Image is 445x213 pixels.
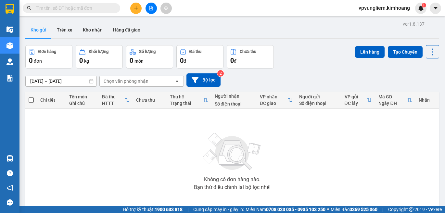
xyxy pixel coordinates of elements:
[134,6,138,10] span: plus
[378,101,407,106] div: Ngày ĐH
[341,92,375,109] th: Toggle SortBy
[299,94,338,99] div: Người gửi
[430,3,441,14] button: caret-down
[6,75,13,81] img: solution-icon
[130,3,142,14] button: plus
[227,45,274,69] button: Chưa thu0đ
[299,101,338,106] div: Số điện thoại
[160,3,172,14] button: aim
[164,6,168,10] span: aim
[25,45,72,69] button: Đơn hàng0đơn
[146,3,157,14] button: file-add
[378,94,407,99] div: Mã GD
[104,78,148,84] div: Chọn văn phòng nhận
[69,101,95,106] div: Ghi chú
[174,79,180,84] svg: open
[6,4,14,14] img: logo-vxr
[180,56,184,64] span: 0
[136,97,164,103] div: Chưa thu
[345,94,367,99] div: VP gửi
[155,207,183,212] strong: 1900 633 818
[187,206,188,213] span: |
[7,170,13,176] span: question-circle
[7,185,13,191] span: notification
[186,73,221,87] button: Bộ lọc
[167,92,211,109] th: Toggle SortBy
[217,70,224,77] sup: 2
[345,101,367,106] div: ĐC lấy
[89,49,108,54] div: Khối lượng
[260,94,287,99] div: VP nhận
[36,5,112,12] input: Tìm tên, số ĐT hoặc mã đơn
[29,56,32,64] span: 0
[26,76,96,86] input: Select a date range.
[126,45,173,69] button: Số lượng0món
[353,4,415,12] span: vpvungliem.kimhoang
[130,56,133,64] span: 0
[184,58,186,64] span: đ
[6,26,13,33] img: warehouse-icon
[193,206,244,213] span: Cung cấp máy in - giấy in:
[108,22,146,38] button: Hàng đã giao
[388,46,423,58] button: Tạo Chuyến
[79,56,83,64] span: 0
[176,45,223,69] button: Đã thu0đ
[139,49,156,54] div: Số lượng
[189,49,201,54] div: Đã thu
[331,206,377,213] span: Miền Bắc
[230,56,234,64] span: 0
[355,46,385,58] button: Lên hàng
[215,94,254,99] div: Người nhận
[99,92,133,109] th: Toggle SortBy
[433,5,439,11] span: caret-down
[102,101,124,106] div: HTTT
[6,58,13,65] img: warehouse-icon
[234,58,236,64] span: đ
[327,208,329,211] span: ⚪️
[350,207,377,212] strong: 0369 525 060
[102,94,124,99] div: Đã thu
[204,177,261,182] div: Không có đơn hàng nào.
[375,92,415,109] th: Toggle SortBy
[69,94,95,99] div: Tên món
[419,97,436,103] div: Nhãn
[266,207,325,212] strong: 0708 023 035 - 0935 103 250
[34,58,42,64] span: đơn
[215,101,254,106] div: Số điện thoại
[123,206,183,213] span: Hỗ trợ kỹ thuật:
[6,42,13,49] img: warehouse-icon
[418,5,424,11] img: icon-new-feature
[84,58,89,64] span: kg
[423,3,425,7] span: 1
[76,45,123,69] button: Khối lượng0kg
[25,22,52,38] button: Kho gửi
[52,22,78,38] button: Trên xe
[78,22,108,38] button: Kho nhận
[260,101,287,106] div: ĐC giao
[382,206,383,213] span: |
[246,206,325,213] span: Miền Nam
[27,6,32,10] span: search
[409,207,413,212] span: copyright
[422,3,426,7] sup: 1
[38,49,56,54] div: Đơn hàng
[170,101,203,106] div: Trạng thái
[194,185,271,190] div: Bạn thử điều chỉnh lại bộ lọc nhé!
[7,199,13,206] span: message
[149,6,153,10] span: file-add
[40,97,63,103] div: Chi tiết
[403,20,425,28] div: ver 1.8.137
[240,49,256,54] div: Chưa thu
[6,155,13,162] img: warehouse-icon
[170,94,203,99] div: Thu hộ
[257,92,296,109] th: Toggle SortBy
[134,58,144,64] span: món
[200,129,265,174] img: svg+xml;base64,PHN2ZyBjbGFzcz0ibGlzdC1wbHVnX19zdmciIHhtbG5zPSJodHRwOi8vd3d3LnczLm9yZy8yMDAwL3N2Zy...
